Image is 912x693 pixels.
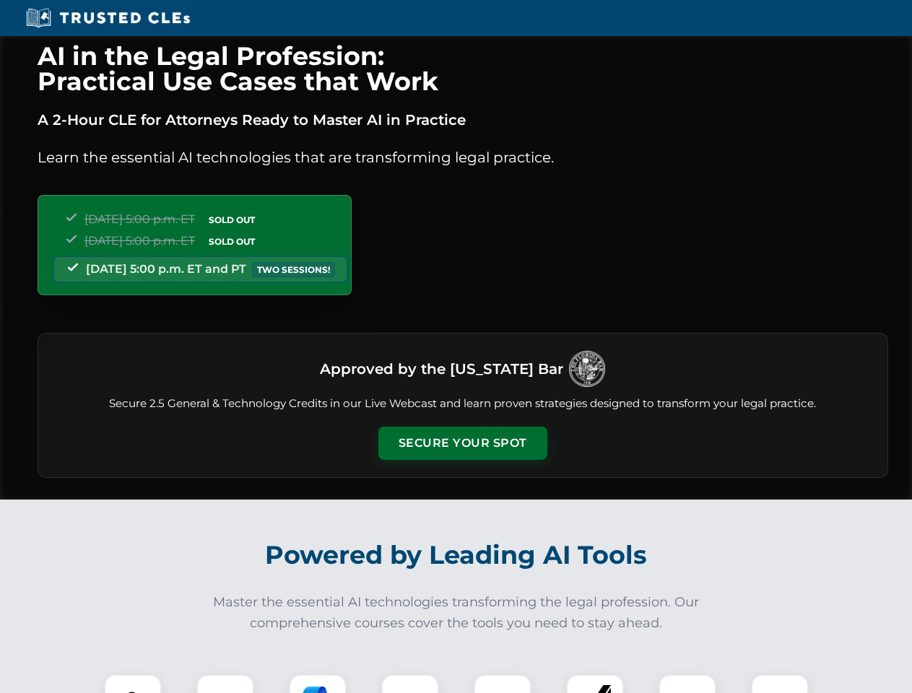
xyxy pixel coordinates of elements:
h3: Approved by the [US_STATE] Bar [320,356,563,382]
span: [DATE] 5:00 p.m. ET [84,212,195,226]
p: Secure 2.5 General & Technology Credits in our Live Webcast and learn proven strategies designed ... [56,396,870,412]
h1: AI in the Legal Profession: Practical Use Cases that Work [38,43,888,94]
h2: Powered by Leading AI Tools [56,530,856,580]
p: A 2-Hour CLE for Attorneys Ready to Master AI in Practice [38,108,888,131]
button: Secure Your Spot [378,427,547,460]
span: SOLD OUT [204,212,260,227]
p: Master the essential AI technologies transforming the legal profession. Our comprehensive courses... [204,592,709,634]
img: Trusted CLEs [22,7,194,29]
p: Learn the essential AI technologies that are transforming legal practice. [38,146,888,169]
span: [DATE] 5:00 p.m. ET [84,234,195,248]
img: Logo [569,351,605,387]
span: SOLD OUT [204,234,260,249]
